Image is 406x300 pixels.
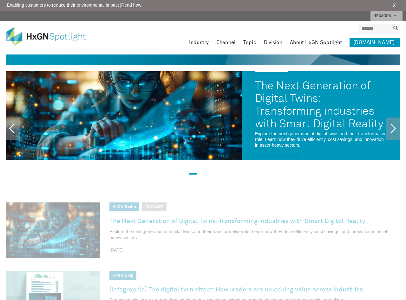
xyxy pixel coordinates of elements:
[121,3,141,8] a: Read how
[6,202,100,258] img: The Next Generation of Digital Twins: Transforming industries with Smart Digital Reality
[386,118,400,140] a: Next
[6,118,20,140] a: Previous
[255,131,387,148] p: Explore the next generation of digital twins and their transformative role. Learn how they drive ...
[189,38,209,47] a: Industry
[393,2,396,10] a: X
[113,273,133,278] a: HxGN Blog
[216,38,236,47] a: Channel
[350,38,400,47] a: [DOMAIN_NAME]
[109,229,400,241] p: Explore the next generation of digital twins and their transformative role. Learn how they drive ...
[109,247,400,254] time: [DATE]
[113,205,136,209] a: HxGN Radio
[142,202,167,211] span: Podcast
[6,71,242,160] img: The Next Generation of Digital Twins: Transforming industries with Smart Digital Reality
[109,284,363,295] a: [Infographic] The digital twin effect: How leaders are unlocking value across industries
[6,27,95,46] img: HxGN Spotlight
[255,156,297,168] a: Learn More
[243,38,256,47] a: Topic
[264,38,282,47] a: Division
[7,2,141,9] span: Enabling customers to reduce their environmental impact |
[370,11,403,21] a: HEXAGON
[290,38,342,47] a: About HxGN Spotlight
[255,75,387,131] a: The Next Generation of Digital Twins: Transforming industries with Smart Digital Reality
[109,216,365,226] a: The Next Generation of Digital Twins: Transforming industries with Smart Digital Reality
